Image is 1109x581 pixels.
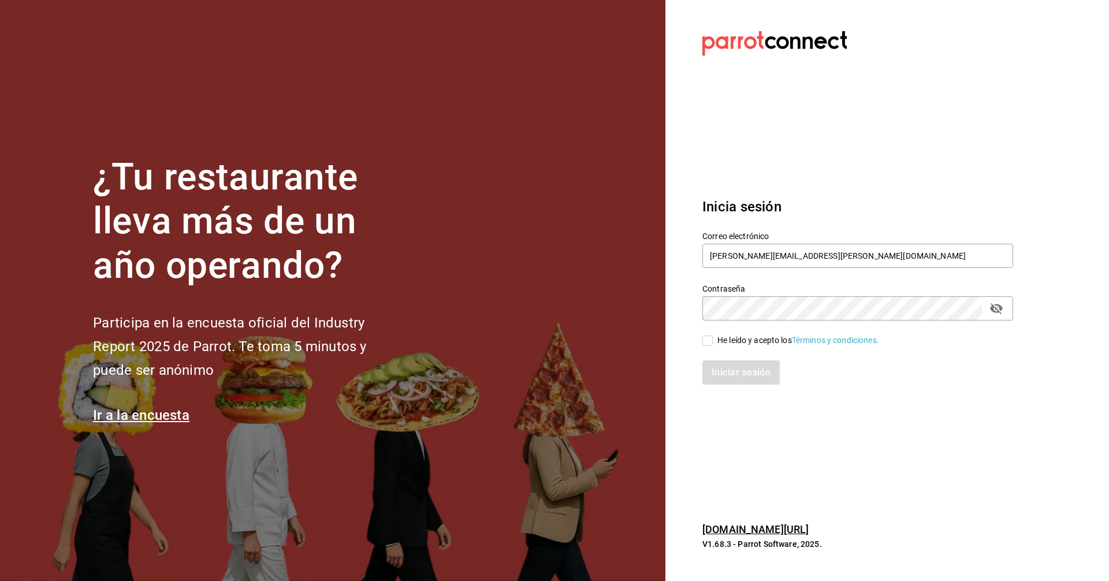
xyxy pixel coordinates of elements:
[702,196,1013,217] h3: Inicia sesión
[702,538,1013,550] p: V1.68.3 - Parrot Software, 2025.
[987,299,1006,318] button: passwordField
[702,284,1013,292] label: Contraseña
[702,523,809,535] a: [DOMAIN_NAME][URL]
[93,155,405,288] h1: ¿Tu restaurante lleva más de un año operando?
[702,232,1013,240] label: Correo electrónico
[792,336,879,345] a: Términos y condiciones.
[93,311,405,382] h2: Participa en la encuesta oficial del Industry Report 2025 de Parrot. Te toma 5 minutos y puede se...
[93,407,189,423] a: Ir a la encuesta
[702,244,1013,268] input: Ingresa tu correo electrónico
[717,334,879,347] div: He leído y acepto los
